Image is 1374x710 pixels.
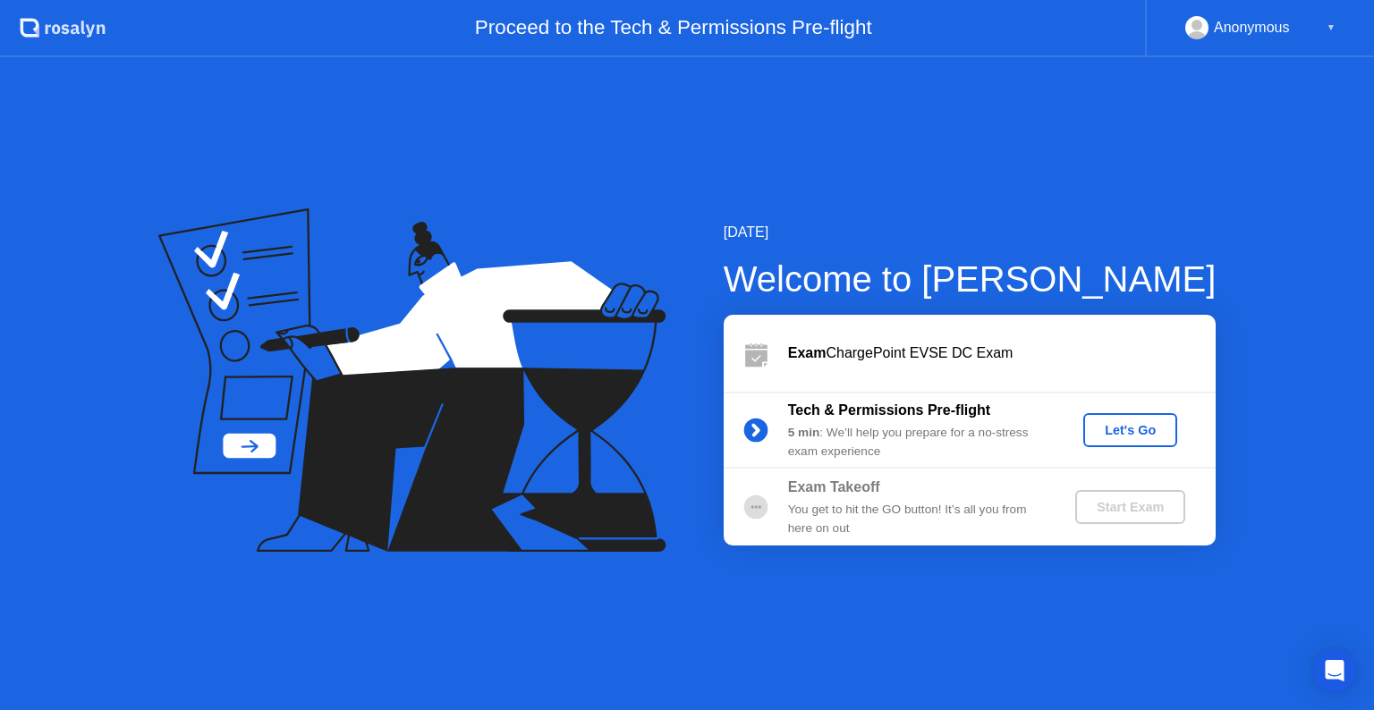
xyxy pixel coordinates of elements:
[788,479,880,494] b: Exam Takeoff
[1082,500,1178,514] div: Start Exam
[788,345,827,360] b: Exam
[788,426,820,439] b: 5 min
[1075,490,1185,524] button: Start Exam
[724,252,1217,306] div: Welcome to [PERSON_NAME]
[788,402,990,418] b: Tech & Permissions Pre-flight
[1313,649,1356,692] div: Open Intercom Messenger
[1327,16,1336,39] div: ▼
[788,342,1216,364] div: ChargePoint EVSE DC Exam
[1090,423,1170,437] div: Let's Go
[788,501,1046,537] div: You get to hit the GO button! It’s all you from here on out
[724,222,1217,243] div: [DATE]
[1214,16,1290,39] div: Anonymous
[1083,413,1177,447] button: Let's Go
[788,424,1046,461] div: : We’ll help you prepare for a no-stress exam experience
